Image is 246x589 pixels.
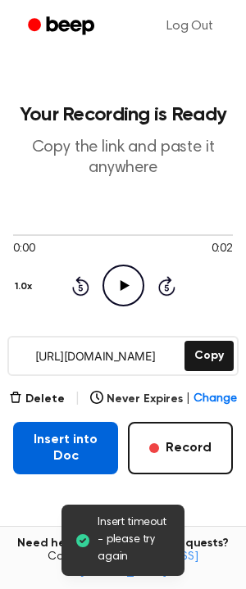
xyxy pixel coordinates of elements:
a: Log Out [150,7,230,46]
a: [EMAIL_ADDRESS][DOMAIN_NAME] [80,551,198,578]
button: Never Expires|Change [90,391,237,408]
button: Copy [184,341,234,371]
span: | [75,389,80,409]
span: Change [194,391,237,408]
button: 1.0x [13,273,39,301]
span: | [186,391,190,408]
button: Delete [9,391,65,408]
h1: Your Recording is Ready [13,105,233,125]
p: Copy the link and paste it anywhere [13,138,233,179]
a: Beep [16,11,109,43]
span: 0:02 [212,241,233,258]
span: Contact us [10,550,236,579]
button: Insert into Doc [13,422,118,474]
span: Insert timeout - please try again [98,514,171,566]
span: 0:00 [13,241,34,258]
button: Record [128,422,233,474]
